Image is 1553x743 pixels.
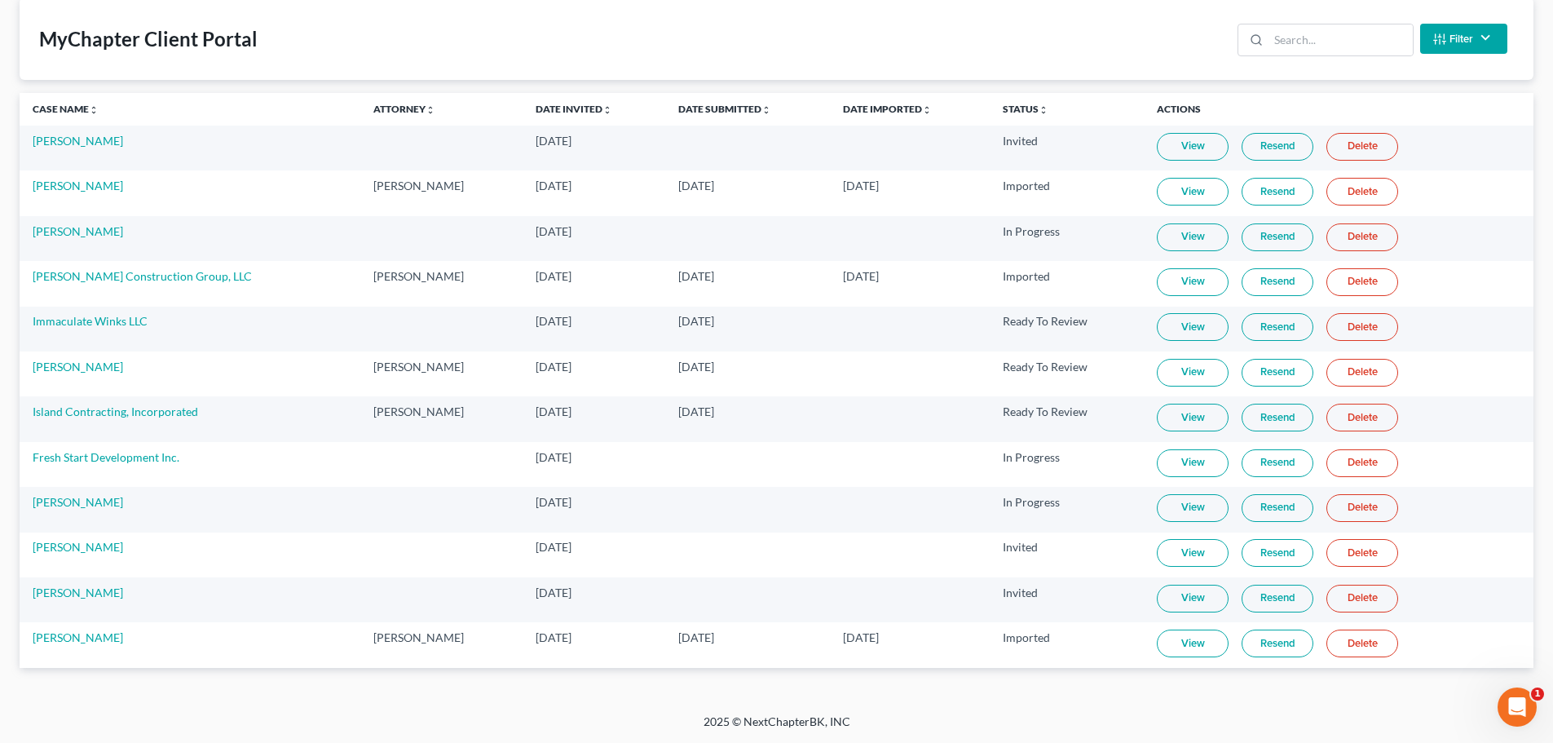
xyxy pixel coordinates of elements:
td: Ready To Review [990,307,1144,352]
td: Ready To Review [990,352,1144,396]
a: Resend [1242,449,1313,477]
a: Resend [1242,630,1313,657]
td: In Progress [990,216,1144,261]
a: Case Nameunfold_more [33,103,99,115]
span: [DATE] [536,540,571,554]
a: [PERSON_NAME] [33,586,123,599]
a: Delete [1326,359,1398,387]
a: Delete [1326,585,1398,613]
a: Delete [1326,133,1398,161]
a: [PERSON_NAME] [33,134,123,148]
a: Date Submittedunfold_more [678,103,771,115]
a: Resend [1242,268,1313,296]
i: unfold_more [89,105,99,115]
a: View [1157,585,1229,613]
a: Date Importedunfold_more [843,103,932,115]
a: Date Invitedunfold_more [536,103,612,115]
a: Resend [1242,178,1313,206]
a: [PERSON_NAME] [33,630,123,644]
a: Resend [1242,223,1313,251]
a: Island Contracting, Incorporated [33,405,198,418]
span: [DATE] [843,630,879,644]
input: Search... [1268,24,1413,55]
a: Fresh Start Development Inc. [33,450,179,464]
i: unfold_more [426,105,435,115]
a: Resend [1242,359,1313,387]
span: 1 [1531,688,1544,701]
a: [PERSON_NAME] Construction Group, LLC [33,269,252,283]
a: View [1157,268,1229,296]
a: Delete [1326,449,1398,477]
span: [DATE] [536,314,571,328]
span: [DATE] [678,405,714,418]
a: Resend [1242,313,1313,341]
a: View [1157,449,1229,477]
span: [DATE] [536,495,571,509]
a: Attorneyunfold_more [373,103,435,115]
td: Invited [990,533,1144,577]
span: [DATE] [536,586,571,599]
a: Immaculate Winks LLC [33,314,148,328]
i: unfold_more [761,105,771,115]
a: View [1157,359,1229,387]
a: Statusunfold_more [1003,103,1048,115]
td: [PERSON_NAME] [360,622,523,667]
span: [DATE] [678,269,714,283]
div: 2025 © NextChapterBK, INC [312,714,1242,743]
i: unfold_more [602,105,612,115]
a: [PERSON_NAME] [33,495,123,509]
a: View [1157,630,1229,657]
span: [DATE] [536,405,571,418]
td: [PERSON_NAME] [360,352,523,396]
td: In Progress [990,487,1144,532]
td: Invited [990,577,1144,622]
a: [PERSON_NAME] [33,179,123,192]
td: [PERSON_NAME] [360,396,523,441]
a: View [1157,223,1229,251]
a: Resend [1242,404,1313,431]
a: View [1157,313,1229,341]
td: Imported [990,622,1144,667]
a: [PERSON_NAME] [33,540,123,554]
td: In Progress [990,442,1144,487]
span: [DATE] [678,314,714,328]
span: [DATE] [536,630,571,644]
a: Delete [1326,494,1398,522]
span: [DATE] [678,630,714,644]
a: Delete [1326,313,1398,341]
a: Delete [1326,539,1398,567]
th: Actions [1144,93,1533,126]
span: [DATE] [536,134,571,148]
button: Filter [1420,24,1507,54]
div: MyChapter Client Portal [39,26,258,52]
td: [PERSON_NAME] [360,261,523,306]
i: unfold_more [1039,105,1048,115]
a: View [1157,178,1229,206]
td: Imported [990,261,1144,306]
a: View [1157,539,1229,567]
td: [PERSON_NAME] [360,170,523,215]
a: Delete [1326,268,1398,296]
a: Delete [1326,223,1398,251]
a: View [1157,133,1229,161]
a: Delete [1326,178,1398,206]
td: Imported [990,170,1144,215]
span: [DATE] [678,179,714,192]
span: [DATE] [536,179,571,192]
span: [DATE] [536,450,571,464]
span: [DATE] [843,179,879,192]
span: [DATE] [536,224,571,238]
a: Resend [1242,539,1313,567]
td: Invited [990,126,1144,170]
a: Resend [1242,494,1313,522]
a: Delete [1326,404,1398,431]
a: Delete [1326,630,1398,657]
a: View [1157,404,1229,431]
i: unfold_more [922,105,932,115]
span: [DATE] [843,269,879,283]
a: [PERSON_NAME] [33,360,123,374]
a: Resend [1242,133,1313,161]
a: Resend [1242,585,1313,613]
span: [DATE] [536,360,571,374]
a: [PERSON_NAME] [33,224,123,238]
